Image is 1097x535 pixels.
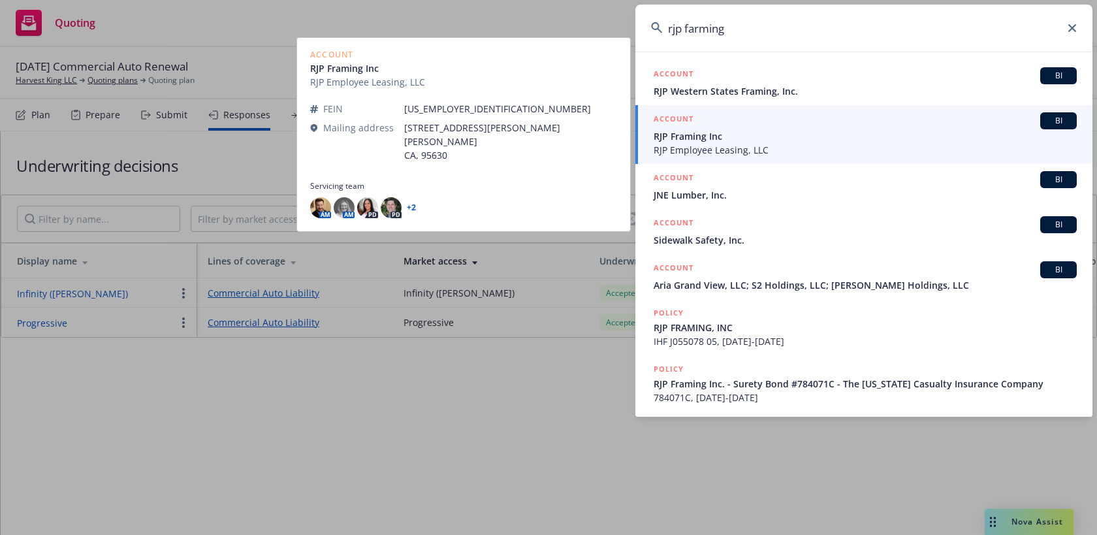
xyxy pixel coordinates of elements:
a: ACCOUNTBIAria Grand View, LLC; S2 Holdings, LLC; [PERSON_NAME] Holdings, LLC [635,254,1092,299]
span: RJP FRAMING, INC [654,321,1077,334]
h5: ACCOUNT [654,216,693,232]
span: RJP Framing Inc [654,129,1077,143]
span: RJP Employee Leasing, LLC [654,143,1077,157]
h5: POLICY [654,363,684,376]
h5: ACCOUNT [654,112,693,128]
span: IHF J055078 05, [DATE]-[DATE] [654,334,1077,348]
span: RJP Western States Framing, Inc. [654,84,1077,98]
span: 784071C, [DATE]-[DATE] [654,391,1077,404]
a: POLICYRJP FRAMING, INCIHF J055078 05, [DATE]-[DATE] [635,299,1092,355]
span: BI [1045,70,1072,82]
h5: ACCOUNT [654,171,693,187]
h5: ACCOUNT [654,67,693,83]
a: ACCOUNTBIRJP Framing IncRJP Employee Leasing, LLC [635,105,1092,164]
a: ACCOUNTBIRJP Western States Framing, Inc. [635,60,1092,105]
h5: POLICY [654,306,684,319]
a: POLICYRJP Framing Inc. - Surety Bond #784071C - The [US_STATE] Casualty Insurance Company784071C,... [635,355,1092,412]
span: BI [1045,264,1072,276]
h5: ACCOUNT [654,261,693,277]
span: Aria Grand View, LLC; S2 Holdings, LLC; [PERSON_NAME] Holdings, LLC [654,278,1077,292]
span: BI [1045,219,1072,231]
a: ACCOUNTBISidewalk Safety, Inc. [635,209,1092,254]
span: BI [1045,115,1072,127]
span: Sidewalk Safety, Inc. [654,233,1077,247]
span: RJP Framing Inc. - Surety Bond #784071C - The [US_STATE] Casualty Insurance Company [654,377,1077,391]
input: Search... [635,5,1092,52]
a: ACCOUNTBIJNE Lumber, Inc. [635,164,1092,209]
span: JNE Lumber, Inc. [654,188,1077,202]
span: BI [1045,174,1072,186]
